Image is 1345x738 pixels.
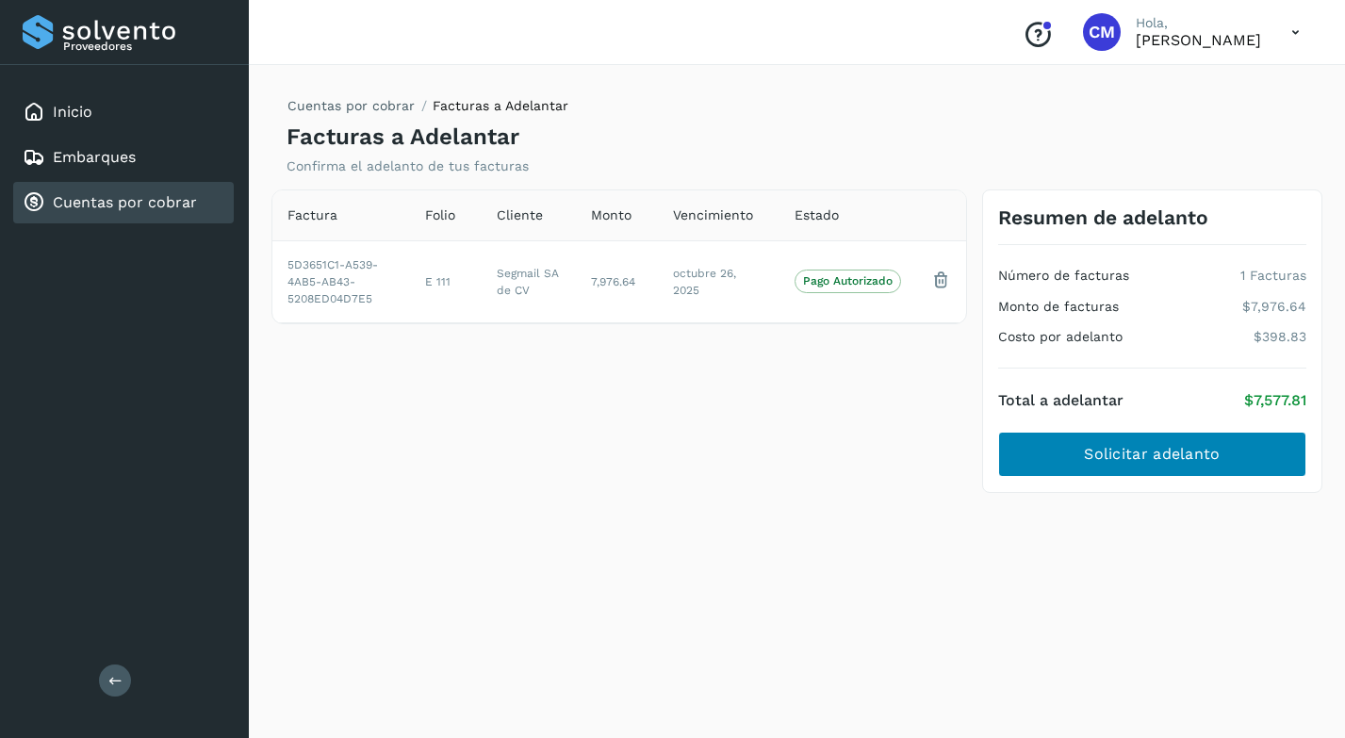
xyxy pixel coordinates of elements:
[425,205,455,225] span: Folio
[497,205,543,225] span: Cliente
[287,98,415,113] a: Cuentas por cobrar
[1240,268,1306,284] p: 1 Facturas
[53,148,136,166] a: Embarques
[673,205,753,225] span: Vencimiento
[1136,15,1261,31] p: Hola,
[482,240,575,322] td: Segmail SA de CV
[1084,444,1220,465] span: Solicitar adelanto
[998,329,1123,345] h4: Costo por adelanto
[410,240,482,322] td: E 111
[287,158,529,174] p: Confirma el adelanto de tus facturas
[1254,329,1306,345] p: $398.83
[13,91,234,133] div: Inicio
[998,205,1208,229] h3: Resumen de adelanto
[998,299,1119,315] h4: Monto de facturas
[1242,299,1306,315] p: $7,976.64
[591,275,635,288] span: 7,976.64
[1244,391,1306,409] p: $7,577.81
[433,98,568,113] span: Facturas a Adelantar
[998,391,1124,409] h4: Total a adelantar
[272,240,410,322] td: 5D3651C1-A539-4AB5-AB43-5208ED04D7E5
[795,205,839,225] span: Estado
[673,267,736,297] span: octubre 26, 2025
[53,193,197,211] a: Cuentas por cobrar
[287,123,519,151] h4: Facturas a Adelantar
[803,274,893,287] p: Pago Autorizado
[287,205,337,225] span: Factura
[998,432,1306,477] button: Solicitar adelanto
[13,137,234,178] div: Embarques
[591,205,631,225] span: Monto
[63,40,226,53] p: Proveedores
[13,182,234,223] div: Cuentas por cobrar
[998,268,1129,284] h4: Número de facturas
[287,96,568,123] nav: breadcrumb
[53,103,92,121] a: Inicio
[1136,31,1261,49] p: CARLOS MAIER GARCIA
